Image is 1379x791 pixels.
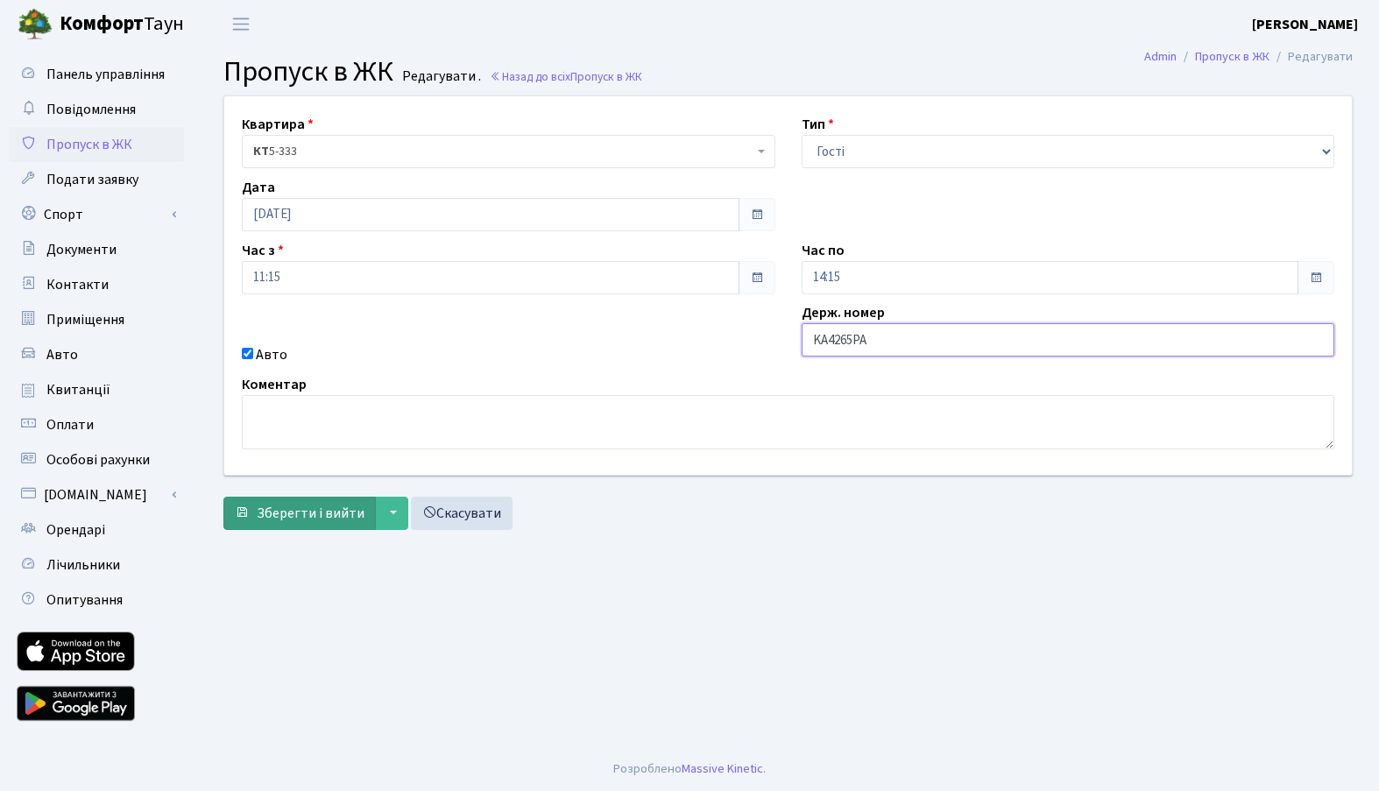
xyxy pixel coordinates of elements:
[802,323,1335,357] input: AA0001AA
[613,759,766,779] div: Розроблено .
[242,177,275,198] label: Дата
[242,114,314,135] label: Квартира
[802,114,834,135] label: Тип
[253,143,753,160] span: <b>КТ</b>&nbsp;&nbsp;&nbsp;&nbsp;5-333
[1144,47,1177,66] a: Admin
[46,100,136,119] span: Повідомлення
[802,240,845,261] label: Час по
[223,497,376,530] button: Зберегти і вийти
[9,583,184,618] a: Опитування
[9,57,184,92] a: Панель управління
[570,68,642,85] span: Пропуск в ЖК
[1195,47,1269,66] a: Пропуск в ЖК
[9,127,184,162] a: Пропуск в ЖК
[242,240,284,261] label: Час з
[46,380,110,399] span: Квитанції
[9,267,184,302] a: Контакти
[60,10,184,39] span: Таун
[46,240,117,259] span: Документи
[46,520,105,540] span: Орендарі
[46,65,165,84] span: Панель управління
[9,372,184,407] a: Квитанції
[9,302,184,337] a: Приміщення
[9,92,184,127] a: Повідомлення
[9,162,184,197] a: Подати заявку
[223,52,393,92] span: Пропуск в ЖК
[253,143,269,160] b: КТ
[256,344,287,365] label: Авто
[682,759,763,778] a: Massive Kinetic
[1252,15,1358,34] b: [PERSON_NAME]
[242,374,307,395] label: Коментар
[399,68,481,85] small: Редагувати .
[46,555,120,575] span: Лічильники
[46,415,94,434] span: Оплати
[219,10,263,39] button: Переключити навігацію
[46,450,150,470] span: Особові рахунки
[9,407,184,442] a: Оплати
[9,512,184,547] a: Орендарі
[9,232,184,267] a: Документи
[257,504,364,523] span: Зберегти і вийти
[242,135,775,168] span: <b>КТ</b>&nbsp;&nbsp;&nbsp;&nbsp;5-333
[60,10,144,38] b: Комфорт
[411,497,513,530] a: Скасувати
[9,547,184,583] a: Лічильники
[802,302,885,323] label: Держ. номер
[46,310,124,329] span: Приміщення
[46,135,132,154] span: Пропуск в ЖК
[1269,47,1353,67] li: Редагувати
[18,7,53,42] img: logo.png
[9,477,184,512] a: [DOMAIN_NAME]
[1252,14,1358,35] a: [PERSON_NAME]
[9,197,184,232] a: Спорт
[46,170,138,189] span: Подати заявку
[46,345,78,364] span: Авто
[490,68,642,85] a: Назад до всіхПропуск в ЖК
[9,337,184,372] a: Авто
[46,275,109,294] span: Контакти
[46,590,123,610] span: Опитування
[9,442,184,477] a: Особові рахунки
[1118,39,1379,75] nav: breadcrumb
